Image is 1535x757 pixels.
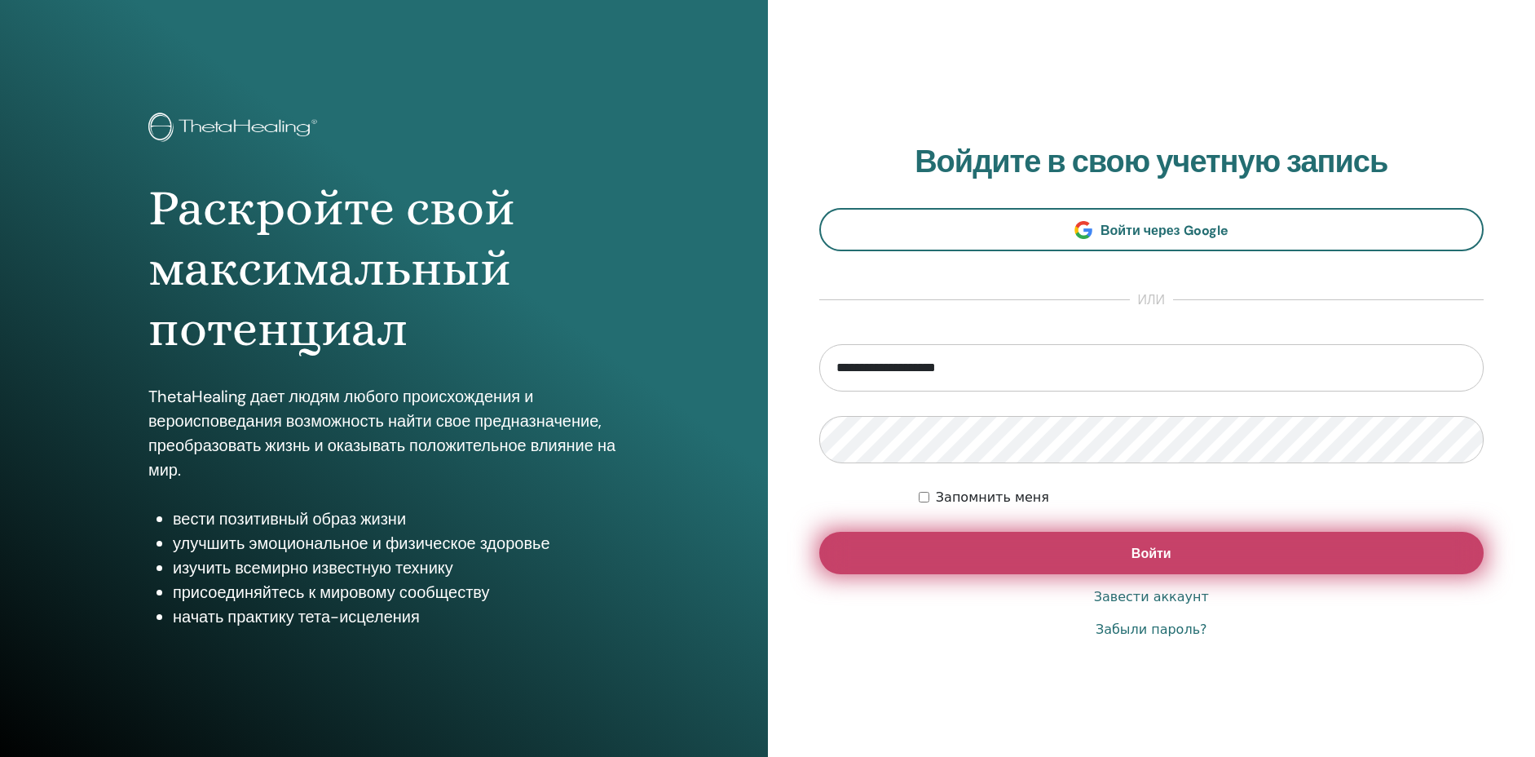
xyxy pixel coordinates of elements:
font: Войдите в свою учетную запись [915,141,1387,182]
div: Оставьте меня аутентифицированным на неопределенный срок или пока я не выйду из системы вручную [919,488,1484,507]
font: начать практику тета-исцеления [173,606,420,627]
font: ThetaHealing дает людям любого происхождения и вероисповедания возможность найти свое предназначе... [148,386,615,480]
font: Забыли пароль? [1096,622,1207,637]
button: Войти [819,532,1484,574]
font: присоединяйтесь к мировому сообществу [173,582,490,603]
a: Завести аккаунт [1094,587,1209,607]
font: улучшить эмоциональное и физическое здоровье [173,533,550,554]
font: изучить всемирно известную технику [173,557,453,578]
font: Раскройте свой максимальный потенциал [148,179,515,358]
a: Войти через Google [819,208,1484,251]
font: Завести аккаунт [1094,589,1209,604]
font: или [1138,291,1166,308]
a: Забыли пароль? [1096,620,1207,640]
font: Войти [1131,545,1171,562]
font: Войти через Google [1101,222,1228,239]
font: Запомнить меня [936,489,1049,505]
font: вести позитивный образ жизни [173,508,406,529]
